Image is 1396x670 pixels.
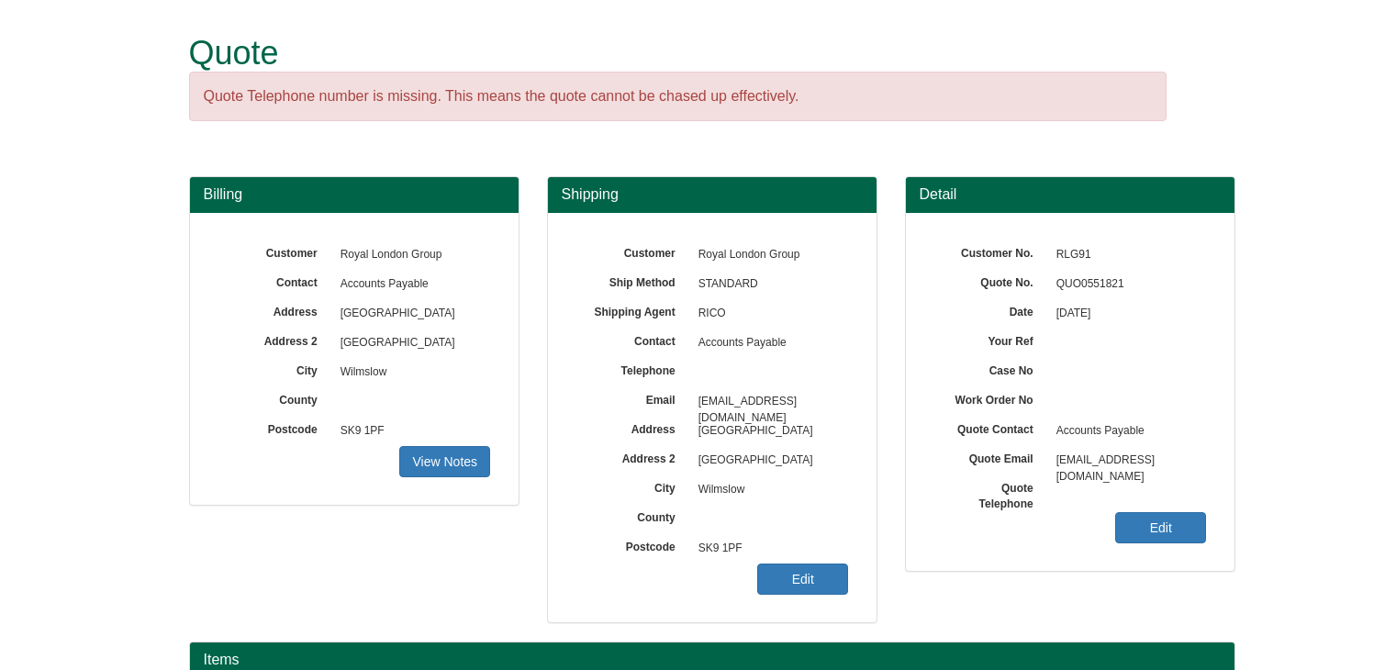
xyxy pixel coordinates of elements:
label: Address 2 [218,329,331,350]
label: Work Order No [933,387,1047,408]
h3: Detail [920,186,1221,203]
label: Customer [575,240,689,262]
label: Postcode [575,534,689,555]
span: [DATE] [1047,299,1207,329]
label: Address [575,417,689,438]
label: Date [933,299,1047,320]
label: Customer No. [933,240,1047,262]
span: RICO [689,299,849,329]
label: Quote Email [933,446,1047,467]
label: County [575,505,689,526]
span: [GEOGRAPHIC_DATA] [689,417,849,446]
label: Contact [575,329,689,350]
label: Telephone [575,358,689,379]
label: Case No [933,358,1047,379]
span: SK9 1PF [331,417,491,446]
a: Edit [757,564,848,595]
label: Quote Contact [933,417,1047,438]
h3: Billing [204,186,505,203]
div: Quote Telephone number is missing. This means the quote cannot be chased up effectively. [189,72,1167,122]
label: City [575,475,689,497]
span: [GEOGRAPHIC_DATA] [689,446,849,475]
span: [GEOGRAPHIC_DATA] [331,329,491,358]
label: Postcode [218,417,331,438]
span: RLG91 [1047,240,1207,270]
label: Ship Method [575,270,689,291]
label: Address [218,299,331,320]
span: SK9 1PF [689,534,849,564]
h1: Quote [189,35,1167,72]
span: Accounts Payable [331,270,491,299]
span: QUO0551821 [1047,270,1207,299]
span: Royal London Group [331,240,491,270]
label: Email [575,387,689,408]
span: Wilmslow [331,358,491,387]
span: STANDARD [689,270,849,299]
span: Royal London Group [689,240,849,270]
label: City [218,358,331,379]
span: [EMAIL_ADDRESS][DOMAIN_NAME] [689,387,849,417]
label: Your Ref [933,329,1047,350]
a: View Notes [399,446,490,477]
h3: Shipping [562,186,863,203]
h2: Items [204,652,1221,668]
label: Quote No. [933,270,1047,291]
span: Wilmslow [689,475,849,505]
span: [EMAIL_ADDRESS][DOMAIN_NAME] [1047,446,1207,475]
label: Shipping Agent [575,299,689,320]
span: Accounts Payable [1047,417,1207,446]
label: Customer [218,240,331,262]
label: Contact [218,270,331,291]
span: [GEOGRAPHIC_DATA] [331,299,491,329]
span: Accounts Payable [689,329,849,358]
label: Quote Telephone [933,475,1047,512]
a: Edit [1115,512,1206,543]
label: County [218,387,331,408]
label: Address 2 [575,446,689,467]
